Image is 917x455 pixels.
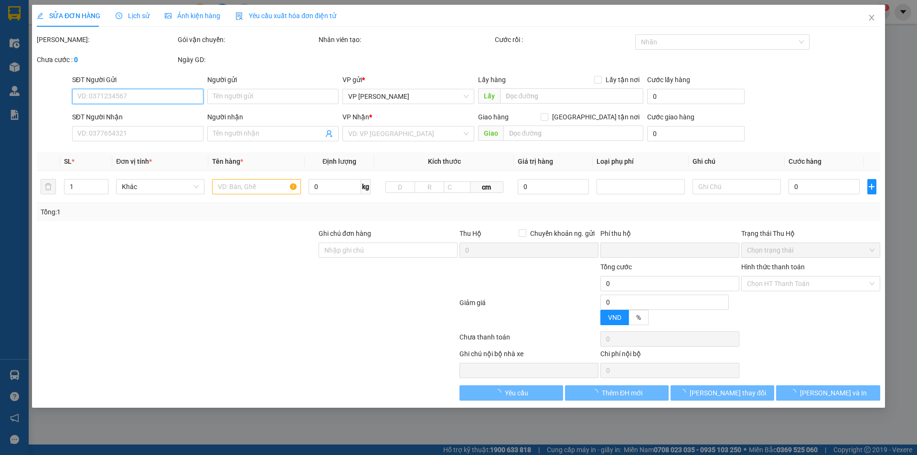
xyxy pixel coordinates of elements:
span: VP Nghi Xuân [349,89,469,104]
span: Khác [122,180,199,194]
span: Lấy tận nơi [602,74,643,85]
button: Yêu cầu [459,385,563,401]
div: Chưa thanh toán [458,332,599,349]
img: logo [5,52,19,99]
input: VD: Bàn, Ghế [213,179,301,194]
span: Cước hàng [789,158,822,165]
label: Hình thức thanh toán [741,263,805,271]
input: Ghi chú đơn hàng [319,243,458,258]
span: cm [470,181,503,193]
div: Trạng thái Thu Hộ [741,228,880,239]
div: Ngày GD: [178,54,317,65]
div: Người gửi [207,74,339,85]
span: [PERSON_NAME] thay đổi [690,388,766,398]
strong: CHUYỂN PHÁT NHANH AN PHÚ QUÝ [22,8,91,39]
label: Ghi chú đơn hàng [319,230,371,237]
div: [PERSON_NAME]: [37,34,176,45]
span: loading [789,389,800,396]
div: Nhân viên tạo: [319,34,493,45]
span: Chuyển khoản ng. gửi [526,228,598,239]
span: Giao hàng [478,113,509,121]
span: Định lượng [322,158,356,165]
div: Giảm giá [458,297,599,329]
th: Ghi chú [689,152,785,171]
div: Chi phí nội bộ [600,349,739,363]
div: Tổng: 1 [41,207,354,217]
input: R [415,181,444,193]
input: D [385,181,415,193]
span: close [868,14,875,21]
button: plus [867,179,876,194]
button: delete [41,179,56,194]
div: VP gửi [343,74,474,85]
img: icon [235,12,243,20]
span: [GEOGRAPHIC_DATA], [GEOGRAPHIC_DATA] ↔ [GEOGRAPHIC_DATA] [21,41,92,73]
span: kg [361,179,371,194]
div: Người nhận [207,112,339,122]
span: VND [608,314,621,321]
button: Close [858,5,885,32]
div: Ghi chú nội bộ nhà xe [459,349,598,363]
span: user-add [326,130,333,138]
button: [PERSON_NAME] và In [777,385,880,401]
button: [PERSON_NAME] thay đổi [671,385,774,401]
span: Tổng cước [600,263,632,271]
span: [GEOGRAPHIC_DATA] tận nơi [548,112,643,122]
input: Ghi Chú [693,179,781,194]
span: Yêu cầu xuất hóa đơn điện tử [235,12,336,20]
span: Lịch sử [116,12,149,20]
label: Cước lấy hàng [647,76,690,84]
span: picture [165,12,171,19]
span: Tên hàng [213,158,244,165]
span: Ảnh kiện hàng [165,12,220,20]
span: VP Nhận [343,113,370,121]
span: Lấy [478,88,500,104]
span: edit [37,12,43,19]
span: SL [64,158,72,165]
span: Giá trị hàng [518,158,554,165]
div: Gói vận chuyển: [178,34,317,45]
b: 0 [74,56,78,63]
span: Đơn vị tính [117,158,152,165]
span: loading [591,389,602,396]
span: loading [679,389,690,396]
input: C [444,181,470,193]
div: Cước rồi : [495,34,634,45]
span: Thêm ĐH mới [602,388,642,398]
input: Dọc đường [500,88,643,104]
div: SĐT Người Nhận [72,112,203,122]
span: Thu Hộ [459,230,481,237]
span: clock-circle [116,12,122,19]
span: Giao [478,126,503,141]
span: Chọn trạng thái [747,243,874,257]
span: SỬA ĐƠN HÀNG [37,12,100,20]
div: Phí thu hộ [600,228,739,243]
button: Thêm ĐH mới [565,385,669,401]
span: Kích thước [428,158,461,165]
span: Yêu cầu [505,388,528,398]
span: [PERSON_NAME] và In [800,388,867,398]
label: Cước giao hàng [647,113,694,121]
div: SĐT Người Gửi [72,74,203,85]
input: Dọc đường [503,126,643,141]
input: Cước giao hàng [647,126,745,141]
span: plus [868,183,876,190]
span: loading [494,389,505,396]
div: Chưa cước : [37,54,176,65]
span: % [636,314,641,321]
input: Cước lấy hàng [647,89,745,104]
th: Loại phụ phí [593,152,689,171]
span: Lấy hàng [478,76,506,84]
